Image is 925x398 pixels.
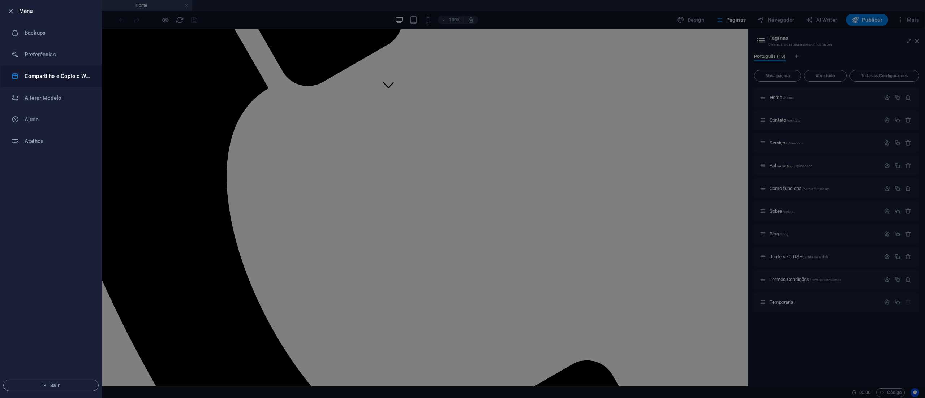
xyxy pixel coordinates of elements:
h6: Atalhos [25,137,91,146]
h6: Ajuda [25,115,91,124]
h6: Alterar Modelo [25,94,91,102]
span: Sair [9,382,92,388]
button: Sair [3,380,99,391]
h6: Menu [19,7,96,16]
h6: Backups [25,29,91,37]
h6: Compartilhe e Copie o Website [25,72,91,81]
a: Ajuda [0,109,102,130]
h6: Preferências [25,50,91,59]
